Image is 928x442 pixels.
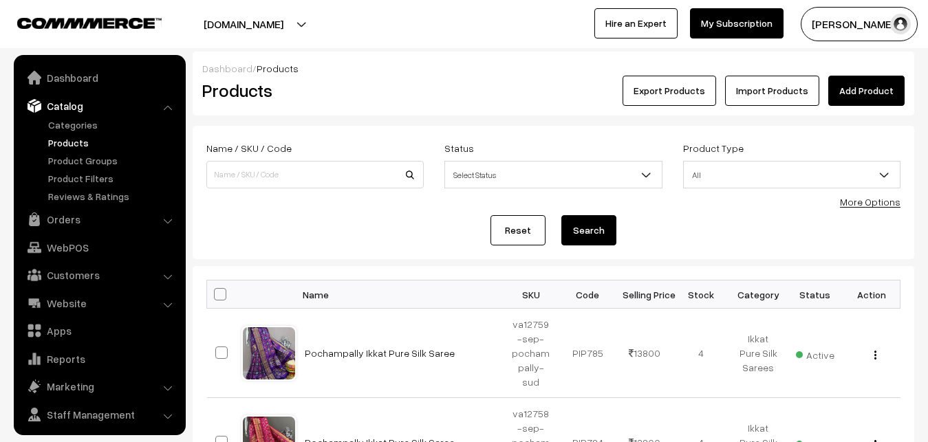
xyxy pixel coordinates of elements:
a: Products [45,135,181,150]
th: Category [730,280,787,309]
a: COMMMERCE [17,14,138,30]
td: Ikkat Pure Silk Sarees [730,309,787,398]
a: Pochampally Ikkat Pure Silk Saree [305,347,455,359]
button: Search [561,215,616,245]
a: Apps [17,318,181,343]
img: Menu [874,351,876,360]
td: 13800 [616,309,673,398]
a: Reviews & Ratings [45,189,181,203]
button: [DOMAIN_NAME] [155,7,332,41]
a: Categories [45,118,181,132]
input: Name / SKU / Code [206,161,424,188]
th: Code [559,280,616,309]
a: Staff Management [17,402,181,427]
a: WebPOS [17,235,181,260]
a: Customers [17,263,181,287]
a: Dashboard [17,65,181,90]
th: SKU [503,280,560,309]
label: Name / SKU / Code [206,141,292,155]
a: More Options [840,196,900,208]
th: Action [843,280,900,309]
a: My Subscription [690,8,784,38]
label: Product Type [683,141,744,155]
span: Products [257,63,299,74]
h2: Products [202,80,422,101]
a: Reports [17,346,181,371]
img: COMMMERCE [17,18,162,28]
td: 4 [673,309,730,398]
a: Website [17,291,181,316]
a: Add Product [828,76,905,106]
span: All [683,161,900,188]
th: Stock [673,280,730,309]
a: Reset [490,215,546,245]
a: Product Filters [45,171,181,186]
span: Active [796,344,834,362]
a: Catalog [17,93,181,118]
a: Marketing [17,374,181,399]
a: Import Products [725,76,819,106]
img: user [890,14,911,34]
th: Selling Price [616,280,673,309]
button: [PERSON_NAME] [801,7,918,41]
a: Product Groups [45,153,181,168]
td: va12759-sep-pochampally-sud [503,309,560,398]
a: Hire an Expert [594,8,678,38]
div: / [202,61,905,76]
a: Dashboard [202,63,252,74]
th: Name [296,280,503,309]
span: Select Status [444,161,662,188]
span: All [684,163,900,187]
td: PIP785 [559,309,616,398]
a: Orders [17,207,181,232]
button: Export Products [623,76,716,106]
span: Select Status [445,163,661,187]
label: Status [444,141,474,155]
th: Status [786,280,843,309]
